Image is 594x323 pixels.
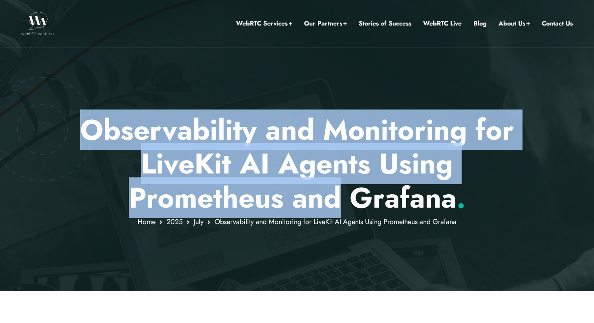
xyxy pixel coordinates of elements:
span: . [456,177,466,218]
a: July [194,217,203,227]
a: Our Partners [304,18,347,29]
a: WebRTC Live [423,18,462,29]
h1: Observability and Monitoring for LiveKit AI Agents Using Prometheus and Grafana [67,113,527,215]
img: WebRTC.ventures [21,12,55,35]
a: WebRTC Services [236,18,292,29]
a: 2025 [167,217,183,227]
a: Stories of Success [359,18,411,29]
a: Contact Us [542,18,573,29]
span: Observability and Monitoring for LiveKit AI Agents Using Prometheus and Grafana [214,217,456,227]
a: About Us [499,18,530,29]
a: Blog [473,18,487,29]
a: Home [137,217,156,227]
